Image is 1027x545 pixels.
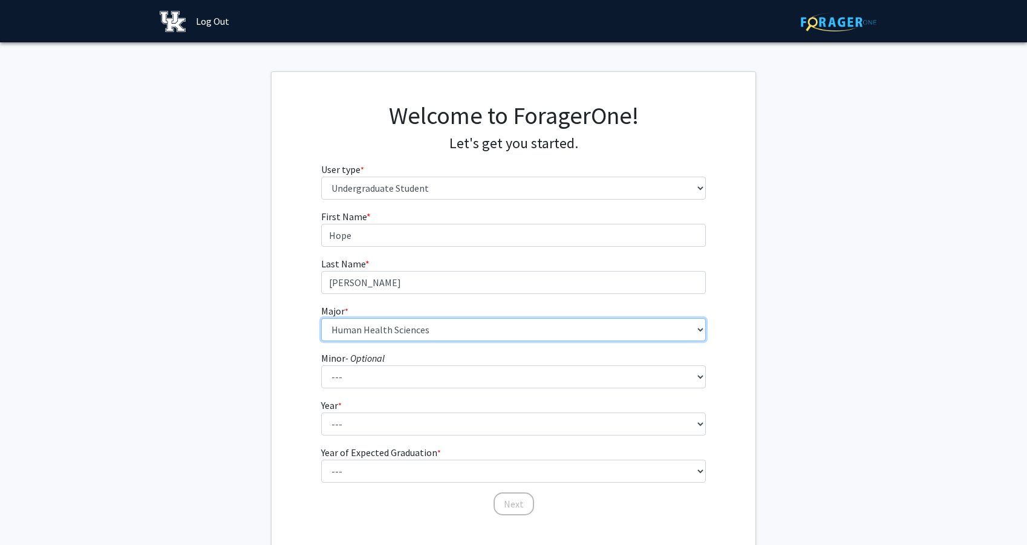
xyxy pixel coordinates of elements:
[9,491,51,536] iframe: Chat
[801,13,876,31] img: ForagerOne Logo
[321,258,365,270] span: Last Name
[160,11,186,32] img: University of Kentucky Logo
[321,135,706,152] h4: Let's get you started.
[321,351,385,365] label: Minor
[494,492,534,515] button: Next
[321,304,348,318] label: Major
[321,445,441,460] label: Year of Expected Graduation
[321,162,364,177] label: User type
[321,210,367,223] span: First Name
[345,352,385,364] i: - Optional
[321,101,706,130] h1: Welcome to ForagerOne!
[321,398,342,413] label: Year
